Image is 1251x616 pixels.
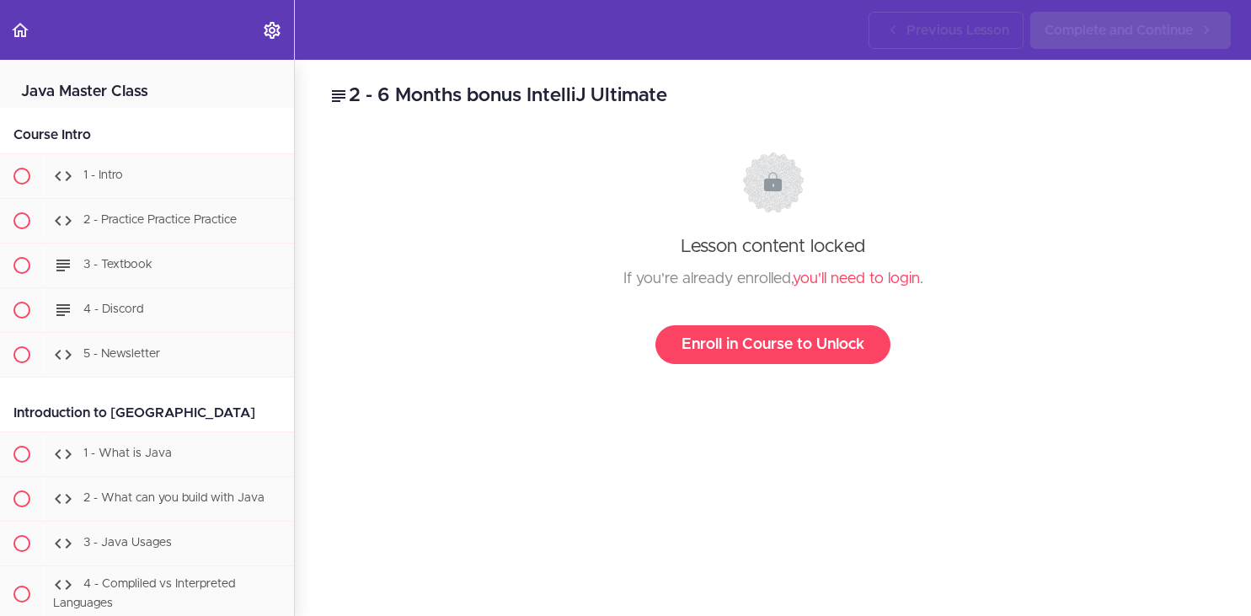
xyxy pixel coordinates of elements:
svg: Settings Menu [262,20,282,40]
div: Lesson content locked [345,152,1201,364]
a: you'll need to login [793,271,920,287]
div: If you're already enrolled, . [345,266,1201,292]
span: Previous Lesson [906,20,1009,40]
a: Complete and Continue [1030,12,1231,49]
span: Complete and Continue [1045,20,1193,40]
h2: 2 - 6 Months bonus IntelliJ Ultimate [329,82,1217,110]
span: 2 - What can you build with Java [83,492,265,504]
span: 1 - What is Java [83,447,172,459]
a: Previous Lesson [869,12,1024,49]
span: 1 - Intro [83,169,123,181]
span: 3 - Textbook [83,259,152,271]
span: 2 - Practice Practice Practice [83,214,237,226]
span: 4 - Compliled vs Interpreted Languages [53,578,235,609]
span: 5 - Newsletter [83,348,160,360]
svg: Back to course curriculum [10,20,30,40]
a: Enroll in Course to Unlock [655,325,890,364]
span: 3 - Java Usages [83,537,172,549]
span: 4 - Discord [83,303,143,315]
